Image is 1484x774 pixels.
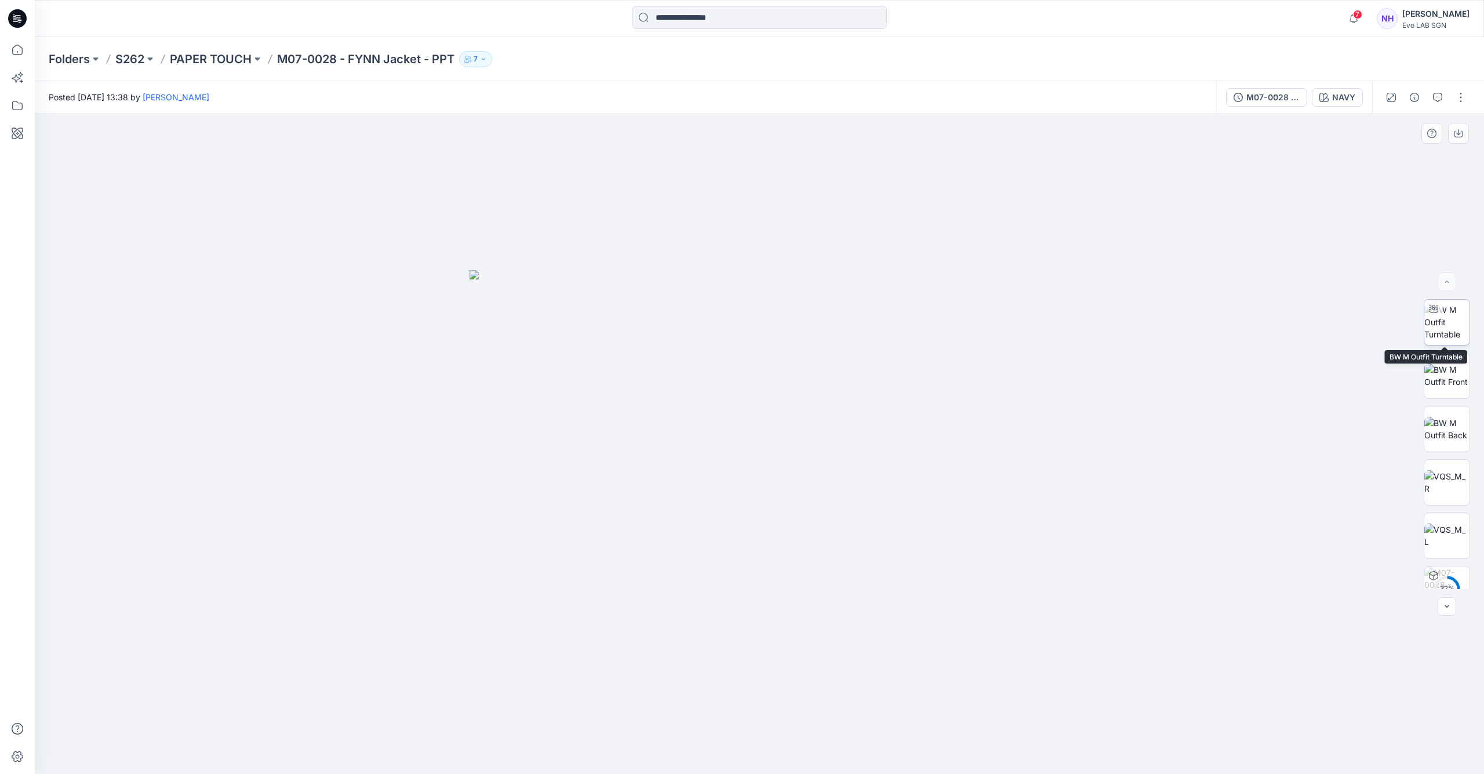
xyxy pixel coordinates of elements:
[1424,417,1470,441] img: BW M Outfit Back
[1353,10,1362,19] span: 7
[1424,566,1470,612] img: M07-0028 - FYNN Jacket - PAPER TOUCH NAVY
[1226,88,1307,107] button: M07-0028 - FYNN Jacket - PAPER TOUCH
[1424,524,1470,548] img: VQS_M_L
[170,51,252,67] a: PAPER TOUCH
[277,51,454,67] p: M07-0028 - FYNN Jacket - PPT
[474,53,478,66] p: 7
[1402,21,1470,30] div: Evo LAB SGN
[115,51,144,67] a: S262
[1433,584,1461,594] div: 32 %
[1402,7,1470,21] div: [PERSON_NAME]
[1246,91,1300,104] div: M07-0028 - FYNN Jacket - PAPER TOUCH
[1424,364,1470,388] img: BW M Outfit Front
[459,51,492,67] button: 7
[1312,88,1363,107] button: NAVY
[1332,91,1355,104] div: NAVY
[1377,8,1398,29] div: NH
[143,92,209,102] a: [PERSON_NAME]
[49,91,209,103] span: Posted [DATE] 13:38 by
[1424,470,1470,495] img: VQS_M_R
[1405,88,1424,107] button: Details
[49,51,90,67] a: Folders
[1424,304,1470,340] img: BW M Outfit Turntable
